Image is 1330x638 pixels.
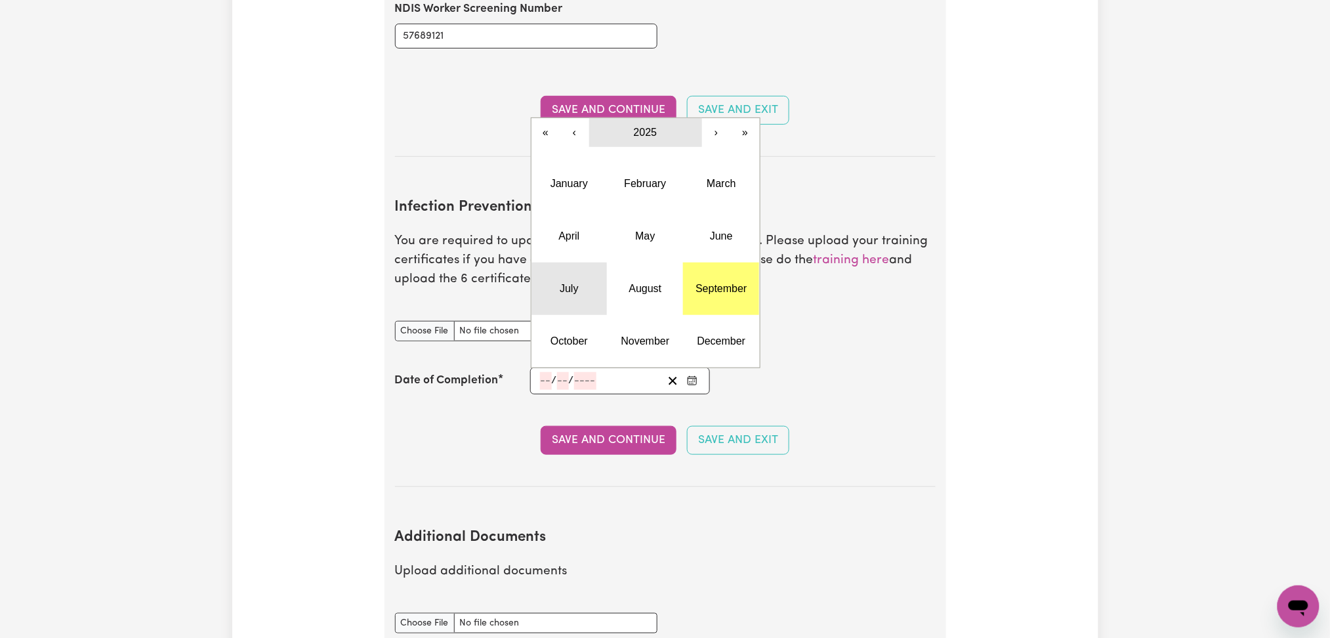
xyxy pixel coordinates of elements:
button: March 2025 [683,158,759,210]
button: » [731,118,760,147]
button: ‹ [560,118,589,147]
button: Enter the Date of Completion of your Infection Prevention and Control Training [683,372,701,390]
abbr: October 2025 [551,335,588,347]
button: November 2025 [607,315,683,368]
h2: Infection Prevention and Control Training [395,199,936,217]
abbr: January 2025 [551,178,588,189]
p: You are required to update this mandatory training every year. Please upload your training certif... [395,232,936,289]
abbr: May 2025 [635,230,655,242]
abbr: December 2025 [697,335,746,347]
button: Save and Exit [687,96,789,125]
button: « [531,118,560,147]
abbr: November 2025 [621,335,670,347]
button: › [702,118,731,147]
span: / [569,375,574,387]
abbr: September 2025 [696,283,747,294]
abbr: March 2025 [707,178,736,189]
button: January 2025 [531,158,608,210]
abbr: August 2025 [629,283,662,294]
button: September 2025 [683,263,759,315]
abbr: July 2025 [560,283,578,294]
label: NDIS Worker Screening Number [395,1,563,18]
button: February 2025 [607,158,683,210]
abbr: February 2025 [624,178,666,189]
button: July 2025 [531,263,608,315]
button: Save and Continue [541,96,676,125]
button: Clear date [663,372,683,390]
iframe: Button to launch messaging window [1278,585,1320,627]
button: October 2025 [531,315,608,368]
button: August 2025 [607,263,683,315]
label: Date of Completion [395,372,499,389]
button: May 2025 [607,210,683,263]
a: training here [814,254,890,266]
abbr: April 2025 [558,230,579,242]
span: / [552,375,557,387]
h2: Additional Documents [395,529,936,547]
p: Upload additional documents [395,563,936,582]
span: 2025 [634,127,657,138]
button: June 2025 [683,210,759,263]
input: -- [557,372,569,390]
button: Save and Exit [687,426,789,455]
input: ---- [574,372,596,390]
abbr: June 2025 [710,230,733,242]
button: December 2025 [683,315,759,368]
button: Save and Continue [541,426,676,455]
button: 2025 [589,118,702,147]
button: April 2025 [531,210,608,263]
input: -- [540,372,552,390]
